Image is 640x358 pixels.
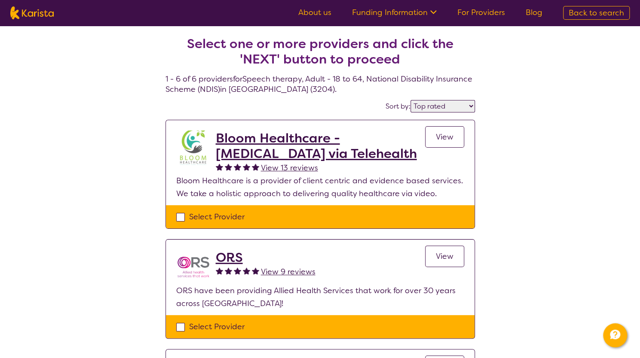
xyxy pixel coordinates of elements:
img: nspbnteb0roocrxnmwip.png [176,250,211,284]
img: fullstar [225,163,232,170]
img: Karista logo [10,6,54,19]
p: Bloom Healthcare is a provider of client centric and evidence based services. We take a holistic ... [176,174,464,200]
a: Back to search [563,6,630,20]
span: View [436,132,453,142]
img: fullstar [234,267,241,274]
img: zwiibkx12ktnkwfsqv1p.jpg [176,130,211,165]
a: For Providers [457,7,505,18]
img: fullstar [216,163,223,170]
span: View [436,251,453,261]
a: View 9 reviews [261,265,315,278]
img: fullstar [252,163,259,170]
a: Blog [526,7,542,18]
label: Sort by: [386,102,410,111]
a: Bloom Healthcare - [MEDICAL_DATA] via Telehealth [216,130,425,161]
a: View [425,246,464,267]
h2: Select one or more providers and click the 'NEXT' button to proceed [176,36,465,67]
img: fullstar [243,267,250,274]
button: Channel Menu [603,323,627,347]
span: Back to search [569,8,624,18]
img: fullstar [252,267,259,274]
img: fullstar [225,267,232,274]
a: About us [298,7,331,18]
img: fullstar [234,163,241,170]
a: View [425,126,464,148]
img: fullstar [243,163,250,170]
span: View 9 reviews [261,267,315,277]
a: Funding Information [352,7,437,18]
a: ORS [216,250,315,265]
h4: 1 - 6 of 6 providers for Speech therapy , Adult - 18 to 64 , National Disability Insurance Scheme... [165,15,475,94]
img: fullstar [216,267,223,274]
p: ORS have been providing Allied Health Services that work for over 30 years across [GEOGRAPHIC_DATA]! [176,284,464,310]
a: View 13 reviews [261,161,318,174]
span: View 13 reviews [261,163,318,173]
